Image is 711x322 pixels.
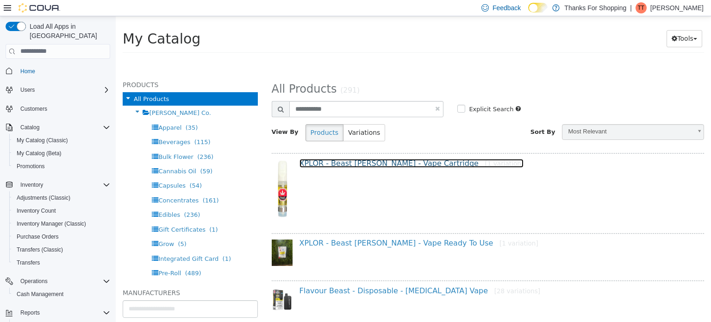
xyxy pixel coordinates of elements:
[13,244,67,255] a: Transfers (Classic)
[81,137,98,144] span: (236)
[17,220,86,227] span: Inventory Manager (Classic)
[13,218,110,229] span: Inventory Manager (Classic)
[17,84,38,95] button: Users
[2,275,114,288] button: Operations
[2,121,114,134] button: Catalog
[34,93,95,100] span: [PERSON_NAME] Co.
[156,112,183,119] span: View By
[2,83,114,96] button: Users
[17,150,62,157] span: My Catalog (Beta)
[156,143,177,202] img: 150
[13,192,74,203] a: Adjustments (Classic)
[13,135,110,146] span: My Catalog (Classic)
[62,224,70,231] span: (5)
[13,257,44,268] a: Transfers
[13,289,110,300] span: Cash Management
[9,256,114,269] button: Transfers
[70,108,82,115] span: (35)
[17,163,45,170] span: Promotions
[9,134,114,147] button: My Catalog (Classic)
[43,210,90,217] span: Gift Certificates
[17,259,40,266] span: Transfers
[13,148,65,159] a: My Catalog (Beta)
[17,307,110,318] span: Reports
[564,2,626,13] p: Thanks For Shopping
[13,244,110,255] span: Transfers (Classic)
[184,222,423,231] a: XPLOR - Beast [PERSON_NAME] - Vape Ready To Use[1 variation]
[379,271,424,278] small: [28 variations]
[227,108,269,125] button: Variations
[17,194,70,202] span: Adjustments (Classic)
[43,195,64,202] span: Edibles
[17,122,110,133] span: Catalog
[9,204,114,217] button: Inventory Count
[13,205,60,216] a: Inventory Count
[13,135,72,146] a: My Catalog (Classic)
[17,103,51,114] a: Customers
[9,230,114,243] button: Purchase Orders
[650,2,704,13] p: [PERSON_NAME]
[17,84,110,95] span: Users
[636,2,647,13] div: T Thomson
[18,79,53,86] span: All Products
[43,137,77,144] span: Bulk Flower
[13,231,110,242] span: Purchase Orders
[13,192,110,203] span: Adjustments (Classic)
[17,233,59,240] span: Purchase Orders
[17,290,63,298] span: Cash Management
[638,2,645,13] span: TT
[20,309,40,316] span: Reports
[84,152,97,158] span: (59)
[17,66,39,77] a: Home
[13,148,110,159] span: My Catalog (Beta)
[20,86,35,94] span: Users
[69,253,86,260] span: (489)
[43,152,81,158] span: Cannabis Oil
[13,289,67,300] a: Cash Management
[13,161,49,172] a: Promotions
[7,14,85,31] span: My Catalog
[20,124,39,131] span: Catalog
[20,278,48,285] span: Operations
[2,64,114,78] button: Home
[13,257,110,268] span: Transfers
[551,14,586,31] button: Tools
[7,271,142,282] h5: Manufacturers
[2,102,114,115] button: Customers
[17,307,44,318] button: Reports
[2,178,114,191] button: Inventory
[190,108,228,125] button: Products
[351,88,398,98] label: Explicit Search
[43,122,75,129] span: Beverages
[17,179,47,190] button: Inventory
[20,181,43,189] span: Inventory
[20,68,35,75] span: Home
[369,144,408,151] small: [1 variation]
[447,108,576,123] span: Most Relevant
[528,3,548,13] input: Dark Mode
[43,108,66,115] span: Apparel
[17,137,68,144] span: My Catalog (Classic)
[43,181,83,188] span: Concentrates
[17,276,110,287] span: Operations
[17,103,110,114] span: Customers
[493,3,521,13] span: Feedback
[17,207,56,215] span: Inventory Count
[43,166,70,173] span: Capsules
[13,231,62,242] a: Purchase Orders
[20,105,47,113] span: Customers
[17,122,43,133] button: Catalog
[79,122,95,129] span: (115)
[87,181,103,188] span: (161)
[19,3,60,13] img: Cova
[17,246,63,253] span: Transfers (Classic)
[415,112,440,119] span: Sort By
[94,210,102,217] span: (1)
[9,191,114,204] button: Adjustments (Classic)
[9,147,114,160] button: My Catalog (Beta)
[17,179,110,190] span: Inventory
[13,218,90,229] a: Inventory Manager (Classic)
[68,195,84,202] span: (236)
[9,243,114,256] button: Transfers (Classic)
